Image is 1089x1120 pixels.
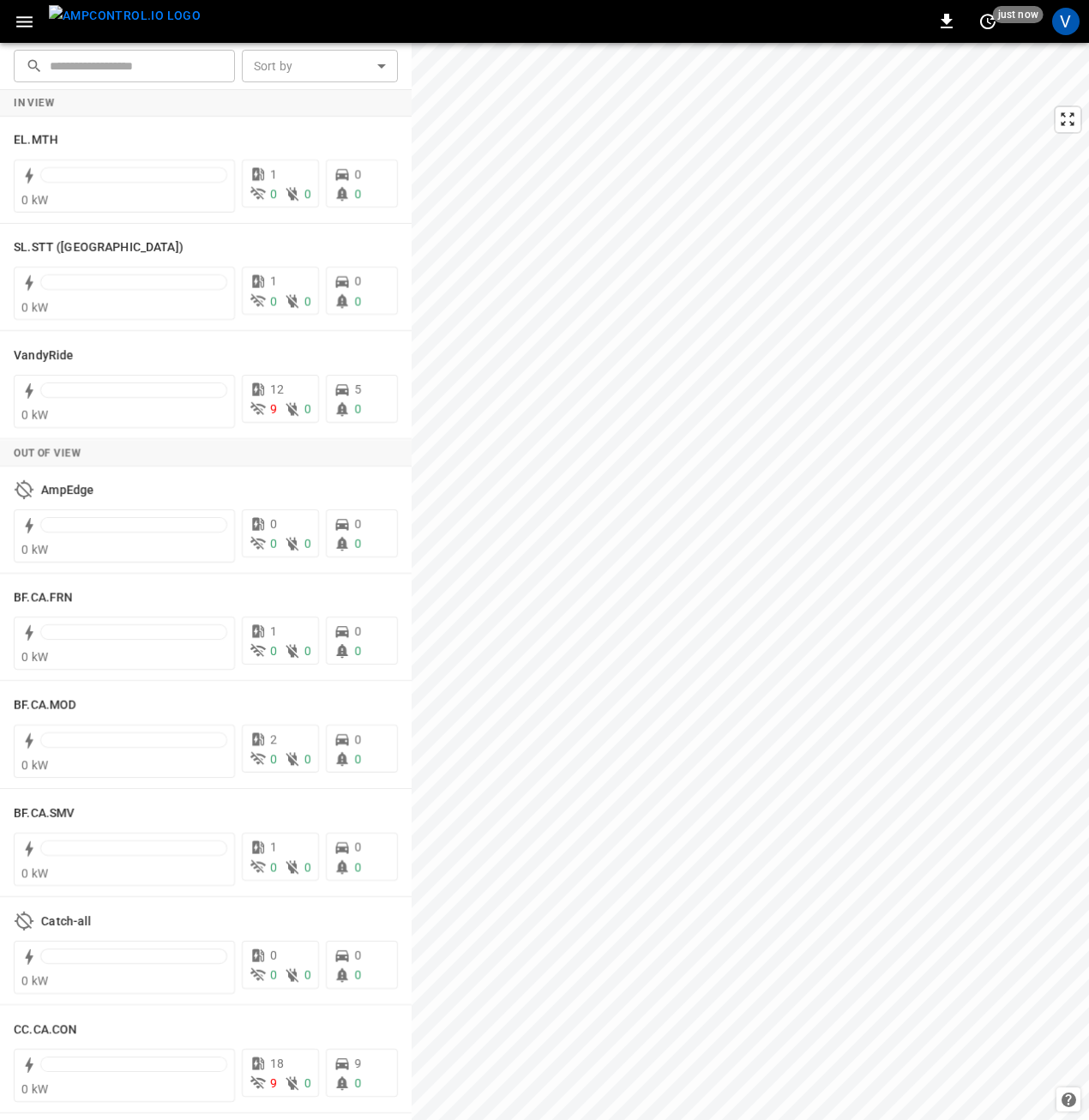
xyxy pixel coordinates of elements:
span: 0 [304,537,311,551]
span: 0 [304,402,311,416]
span: 0 [304,752,311,766]
h6: AmpEdge [41,481,94,500]
span: 0 [354,644,361,658]
span: 9 [270,1076,277,1090]
span: 12 [270,382,284,396]
span: 0 [354,294,361,308]
span: 0 kW [21,866,48,880]
span: 0 [270,860,277,874]
span: 0 [354,732,361,746]
span: 0 [354,948,361,962]
span: 0 [354,968,361,982]
span: 0 kW [21,300,48,314]
strong: Out of View [14,447,81,459]
span: 0 [354,1076,361,1090]
span: 0 [354,167,361,181]
span: 0 [270,644,277,658]
span: 0 [354,402,361,416]
span: 0 [354,840,361,854]
span: 1 [270,840,277,854]
img: ampcontrol.io logo [49,5,201,27]
span: 2 [270,732,277,746]
span: 0 kW [21,193,48,207]
h6: CC.CA.CON [14,1021,77,1039]
span: 0 [304,294,311,308]
h6: BF.CA.FRN [14,588,73,607]
h6: VandyRide [14,346,74,365]
span: 0 kW [21,408,48,422]
span: 9 [270,402,277,416]
span: 0 [270,537,277,551]
span: 0 [354,624,361,638]
h6: EL.MTH [14,131,58,150]
span: 1 [270,167,277,181]
span: 9 [354,1057,361,1070]
span: 1 [270,274,277,288]
span: 18 [270,1057,284,1070]
strong: In View [14,97,55,109]
h6: BF.CA.MOD [14,696,76,715]
span: 0 [270,517,277,531]
canvas: Map [412,43,1089,1120]
span: 5 [354,382,361,396]
span: 0 [270,752,277,766]
span: 0 [304,644,311,658]
div: profile-icon [1052,8,1080,35]
span: 0 [354,537,361,551]
span: 0 kW [21,650,48,664]
span: 0 [304,1076,311,1090]
span: 0 [270,968,277,982]
h6: Catch-all [41,912,92,931]
span: 0 kW [21,543,48,557]
span: 1 [270,624,277,638]
span: 0 [304,187,311,201]
span: 0 [304,860,311,874]
span: 0 kW [21,974,48,988]
span: 0 [304,968,311,982]
span: 0 [354,517,361,531]
span: 0 [270,948,277,962]
span: just now [993,6,1044,23]
span: 0 kW [21,1082,48,1096]
span: 0 [354,752,361,766]
h6: SL.STT (Statesville) [14,238,184,257]
span: 0 [270,187,277,201]
span: 0 [354,187,361,201]
span: 0 kW [21,758,48,772]
span: 0 [270,294,277,308]
span: 0 [354,274,361,288]
button: set refresh interval [974,8,1002,35]
h6: BF.CA.SMV [14,804,75,823]
span: 0 [354,860,361,874]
